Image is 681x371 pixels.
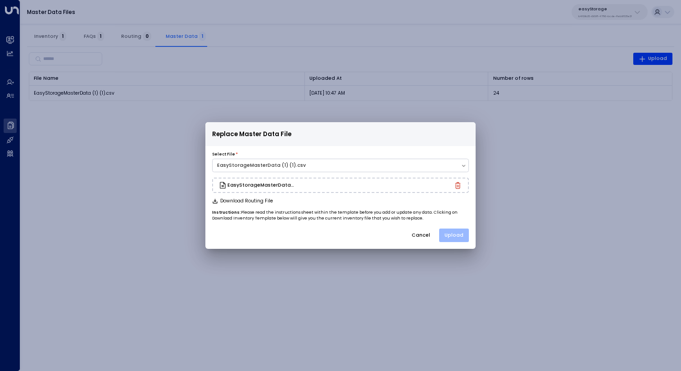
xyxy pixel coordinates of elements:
[212,210,241,215] b: Instructions:
[212,151,235,158] label: Select File
[406,229,436,242] button: Cancel
[212,210,469,222] p: Please read the instructions sheet within the template before you add or update any data. Clickin...
[227,183,295,188] h3: EasyStorageMasterData.csv
[439,229,469,242] button: Upload
[212,198,273,204] button: Download Routing File
[217,162,456,169] div: EasyStorageMasterData (1) (1).csv
[212,129,291,139] span: Replace Master Data File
